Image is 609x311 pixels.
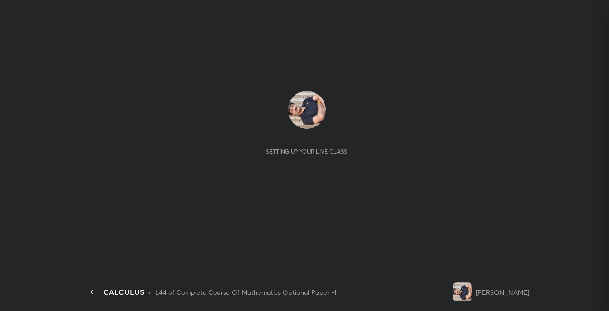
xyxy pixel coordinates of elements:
div: L44 of Complete Course Of Mathematics Optional Paper -1 [155,287,336,297]
div: CALCULUS [103,286,144,298]
img: 1400c990764a43aca6cb280cd9c2ba30.jpg [288,91,326,129]
div: • [148,287,151,297]
img: 1400c990764a43aca6cb280cd9c2ba30.jpg [453,282,472,301]
div: Setting up your live class [266,148,347,155]
div: [PERSON_NAME] [476,287,529,297]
